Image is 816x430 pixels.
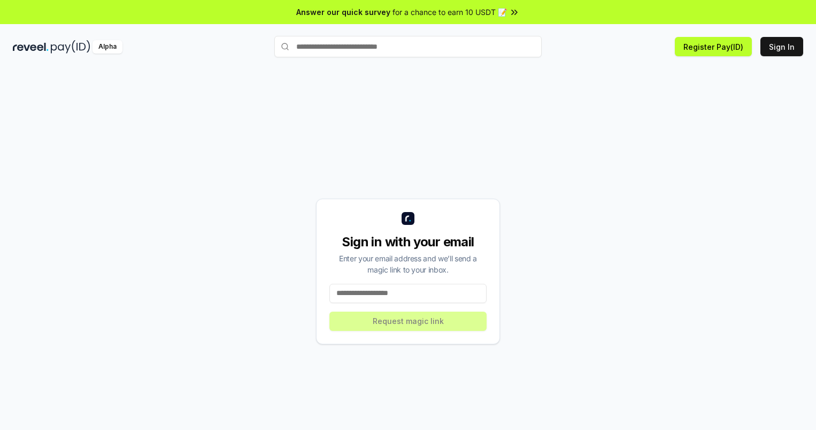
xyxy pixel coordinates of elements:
img: logo_small [402,212,414,225]
div: Alpha [93,40,122,54]
button: Sign In [760,37,803,56]
div: Sign in with your email [329,233,487,251]
img: pay_id [51,40,90,54]
img: reveel_dark [13,40,49,54]
div: Enter your email address and we’ll send a magic link to your inbox. [329,253,487,275]
span: for a chance to earn 10 USDT 📝 [392,6,507,18]
span: Answer our quick survey [296,6,390,18]
button: Register Pay(ID) [675,37,752,56]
